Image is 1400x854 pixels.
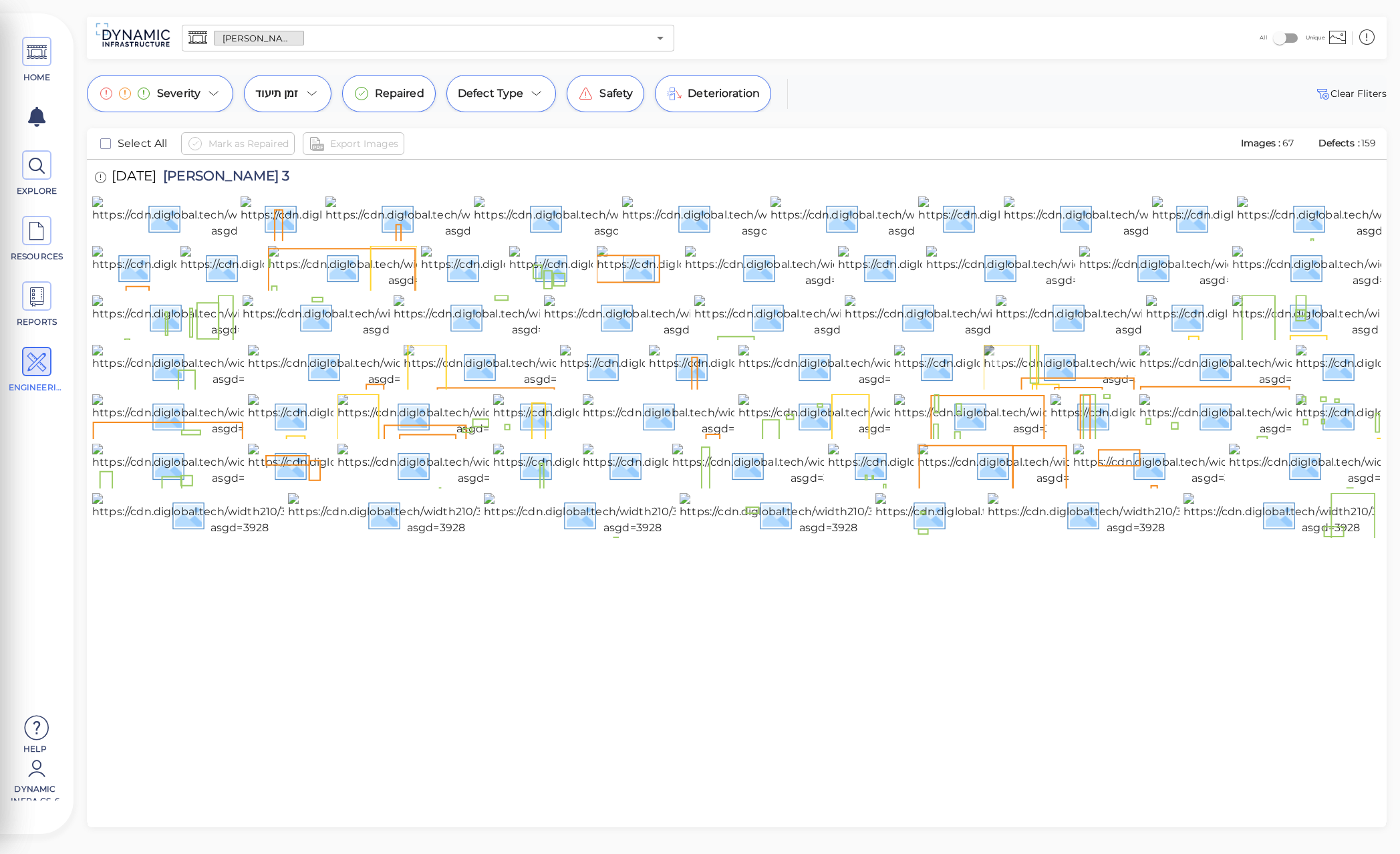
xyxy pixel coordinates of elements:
[1079,246,1379,289] img: https://cdn.diglobal.tech/width210/3928/img_4608.jpg?asgd=3928
[208,136,289,152] span: Mark as Repaired
[918,444,1214,486] img: https://cdn.diglobal.tech/width210/3928/img_4614.jpg?asgd=3928
[9,251,65,263] span: RESOURCES
[157,86,200,102] span: Severity
[181,132,295,155] button: Mark as Repaired
[7,347,67,394] a: ENGINEERING
[7,743,63,754] span: Help
[583,444,876,486] img: https://cdn.diglobal.tech/width210/3928/img_4611.jpg?asgd=3928
[493,444,790,486] img: https://cdn.diglobal.tech/width210/3928/img_4610.jpg?asgd=3928
[845,295,1143,338] img: https://cdn.diglobal.tech/width210/3928/img_4629.jpg?asgd=3928
[404,345,702,388] img: https://cdn.diglobal.tech/width210/3928/img_4580.jpg?asgd=3928
[988,493,1284,536] img: https://cdn.diglobal.tech/width210/3928/img_4627.jpg?asgd=3928
[1314,86,1387,102] button: Clear Fliters
[672,444,968,486] img: https://cdn.diglobal.tech/width210/3928/img_4612.jpg?asgd=3928
[685,246,984,289] img: https://cdn.diglobal.tech/width210/3928/img_4602.jpg?asgd=3928
[375,86,424,102] span: Repaired
[583,394,879,437] img: https://cdn.diglobal.tech/width210/3928/img_4552.jpg?asgd=3928
[688,86,760,102] span: Deterioration
[7,150,67,197] a: EXPLORE
[875,493,1174,536] img: https://cdn.diglobal.tech/width210/3928/img_4624.jpg?asgd=3928
[828,444,1123,486] img: https://cdn.diglobal.tech/width210/3928/img_4613.jpg?asgd=3928
[7,37,67,84] a: HOME
[894,394,1189,437] img: https://cdn.diglobal.tech/width210/3928/img_4591.jpg?asgd=3928
[1343,794,1390,844] iframe: Chat
[984,345,1279,388] img: https://cdn.diglobal.tech/width210/3928/img_4581.jpg?asgd=3928
[599,86,633,102] span: Safety
[215,32,303,45] span: [PERSON_NAME] 3
[7,783,63,801] span: Dynamic Infra CS-6
[9,316,65,328] span: REPORTS
[9,382,65,394] span: ENGINEERING
[248,345,546,388] img: https://cdn.diglobal.tech/width210/3928/img_4570.jpg?asgd=3928
[694,295,992,338] img: https://cdn.diglobal.tech/width210/3928/img_4626.jpg?asgd=3928
[248,444,545,486] img: https://cdn.diglobal.tech/width210/3928/img_4601.jpg?asgd=3928
[771,196,1065,239] img: https://cdn.diglobal.tech/width210/3928/img_4571.jpg?asgd=3928
[421,246,720,289] img: https://cdn.diglobal.tech/width210/3928/img_4594.jpg?asgd=3928
[337,394,634,437] img: https://cdn.diglobal.tech/width210/3928/img_4587.jpg?asgd=3928
[838,246,1138,289] img: https://cdn.diglobal.tech/width210/3928/img_4604.jpg?asgd=3928
[493,394,791,437] img: https://cdn.diglobal.tech/width210/3928/img_4588.jpg?asgd=3928
[544,295,841,338] img: https://cdn.diglobal.tech/width210/3928/img_4625.jpg?asgd=3928
[7,281,67,328] a: REPORTS
[1051,394,1348,437] img: https://cdn.diglobal.tech/width210/3928/img_4592.jpg?asgd=3928
[112,169,156,187] span: [DATE]
[92,295,388,338] img: https://cdn.diglobal.tech/width210/3928/img_4619.jpg?asgd=3928
[894,345,1190,388] img: https://cdn.diglobal.tech/width210/3928/img_4577.jpg?asgd=3928
[622,196,920,239] img: https://cdn.diglobal.tech/width210/3928/img_4566.jpg?asgd=3928
[92,444,390,486] img: https://cdn.diglobal.tech/width210/3928/img_4599.jpg?asgd=3928
[394,295,689,338] img: https://cdn.diglobal.tech/width210/3928/img_4621.jpg?asgd=3928
[255,86,298,102] span: זמן תיעוד
[474,196,773,239] img: https://cdn.diglobal.tech/width210/3928/img_4564.jpg?asgd=3928
[1240,137,1282,149] span: Images :
[243,295,541,338] img: https://cdn.diglobal.tech/width210/3928/img_4620.jpg?asgd=3928
[680,493,977,536] img: https://cdn.diglobal.tech/width210/3928/img_4623.jpg?asgd=3928
[248,394,547,437] img: https://cdn.diglobal.tech/width210/3928/img_4584.jpg?asgd=3928
[118,136,168,152] span: Select All
[738,394,1036,437] img: https://cdn.diglobal.tech/width210/3928/img_4589.jpg?asgd=3928
[458,86,524,102] span: Defect Type
[651,29,670,47] button: Open
[1073,444,1369,486] img: https://cdn.diglobal.tech/width210/3928/img_4615.jpg?asgd=3928
[268,246,567,289] img: https://cdn.diglobal.tech/width210/3928/img_4590.jpg?asgd=3928
[241,196,537,239] img: https://cdn.diglobal.tech/width210/3928/img_4557.jpg?asgd=3928
[330,136,398,152] span: Export Images
[92,493,387,536] img: https://cdn.diglobal.tech/width210/3928/img_4617.jpg?asgd=3928
[337,444,636,486] img: https://cdn.diglobal.tech/width210/3928/img_4603.jpg?asgd=3928
[92,196,389,239] img: https://cdn.diglobal.tech/width210/3928/img_4555.jpg?asgd=3928
[9,72,65,84] span: HOME
[560,345,857,388] img: https://cdn.diglobal.tech/width210/3928/img_4559.jpg?asgd=3928
[9,185,65,197] span: EXPLORE
[180,246,478,289] img: https://cdn.diglobal.tech/width210/3928/img_4585.jpg?asgd=3928
[92,394,390,437] img: https://cdn.diglobal.tech/width210/3928/img_4583.jpg?asgd=3928
[288,493,584,536] img: https://cdn.diglobal.tech/width210/3928/img_4618.jpg?asgd=3928
[649,345,946,388] img: https://cdn.diglobal.tech/width210/3928/img_4563.jpg?asgd=3928
[1260,25,1324,51] div: All Unique
[325,196,623,239] img: https://cdn.diglobal.tech/width210/3928/img_4562.jpg?asgd=3928
[509,246,807,289] img: https://cdn.diglobal.tech/width210/3928/img_4595.jpg?asgd=3928
[1004,196,1301,239] img: https://cdn.diglobal.tech/width210/3928/img_4574.jpg?asgd=3928
[303,132,404,155] button: Export Images
[918,196,1215,239] img: https://cdn.diglobal.tech/width210/3928/img_4572.jpg?asgd=3928
[92,246,390,289] img: https://cdn.diglobal.tech/width210/3928/img_4579.jpg?asgd=3928
[156,169,289,187] span: [PERSON_NAME] 3
[926,246,1225,289] img: https://cdn.diglobal.tech/width210/3928/img_4605.jpg?asgd=3928
[738,345,1036,388] img: https://cdn.diglobal.tech/width210/3928/img_4568.jpg?asgd=3928
[92,345,391,388] img: https://cdn.diglobal.tech/width210/3928/img_4560.jpg?asgd=3928
[7,216,67,263] a: RESOURCES
[484,493,781,536] img: https://cdn.diglobal.tech/width210/3928/img_4622.jpg?asgd=3928
[1317,137,1361,149] span: Defects :
[1361,137,1376,149] span: 159
[1282,137,1294,149] span: 67
[996,295,1294,338] img: https://cdn.diglobal.tech/width210/3928/img_4630.jpg?asgd=3928
[597,246,893,289] img: https://cdn.diglobal.tech/width210/3928/img_4597.jpg?asgd=3928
